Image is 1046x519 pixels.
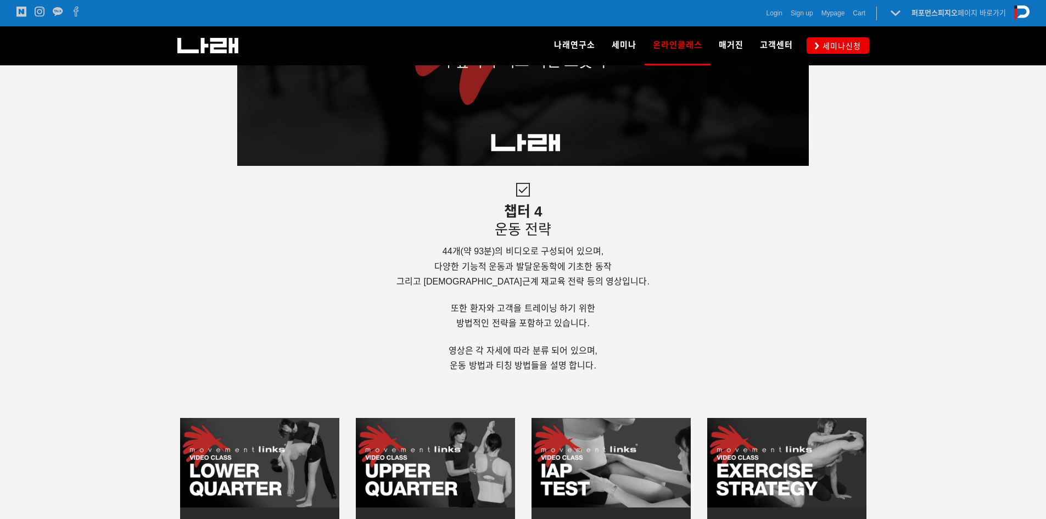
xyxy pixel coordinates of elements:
[603,26,645,65] a: 세미나
[760,40,793,50] span: 고객센터
[434,262,611,271] span: 다양한 기능적 운동과 발달운동학에 기초한 동작
[546,26,603,65] a: 나래연구소
[719,40,743,50] span: 매거진
[911,9,958,17] strong: 퍼포먼스피지오
[711,26,752,65] a: 매거진
[456,319,590,328] span: 방법적인 전략을 포함하고 있습니다.
[451,304,595,313] span: 또한 환자와 고객을 트레이닝 하기 위한
[767,8,782,19] a: Login
[495,203,551,238] span: 운동 전략
[853,8,865,19] a: Cart
[504,203,542,220] strong: 챕터 4
[449,346,597,355] span: 영상은 각 자세에 따라 분류 되어 있으며,
[612,40,636,50] span: 세미나
[821,8,845,19] a: Mypage
[450,361,596,370] span: 운동 방법과 티칭 방법들을 설명 합니다.
[752,26,801,65] a: 고객센터
[791,8,813,19] a: Sign up
[645,26,711,65] a: 온라인클래스
[819,41,861,52] span: 세미나신청
[807,37,869,53] a: 세미나신청
[443,247,603,256] span: 44개(약 93분)의 비디오로 구성되어 있으며,
[911,9,1006,17] a: 퍼포먼스피지오페이지 바로가기
[653,36,702,54] span: 온라인클래스
[554,40,595,50] span: 나래연구소
[396,277,650,286] span: 그리고 [DEMOGRAPHIC_DATA]근계 재교육 전략 등의 영상입니다.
